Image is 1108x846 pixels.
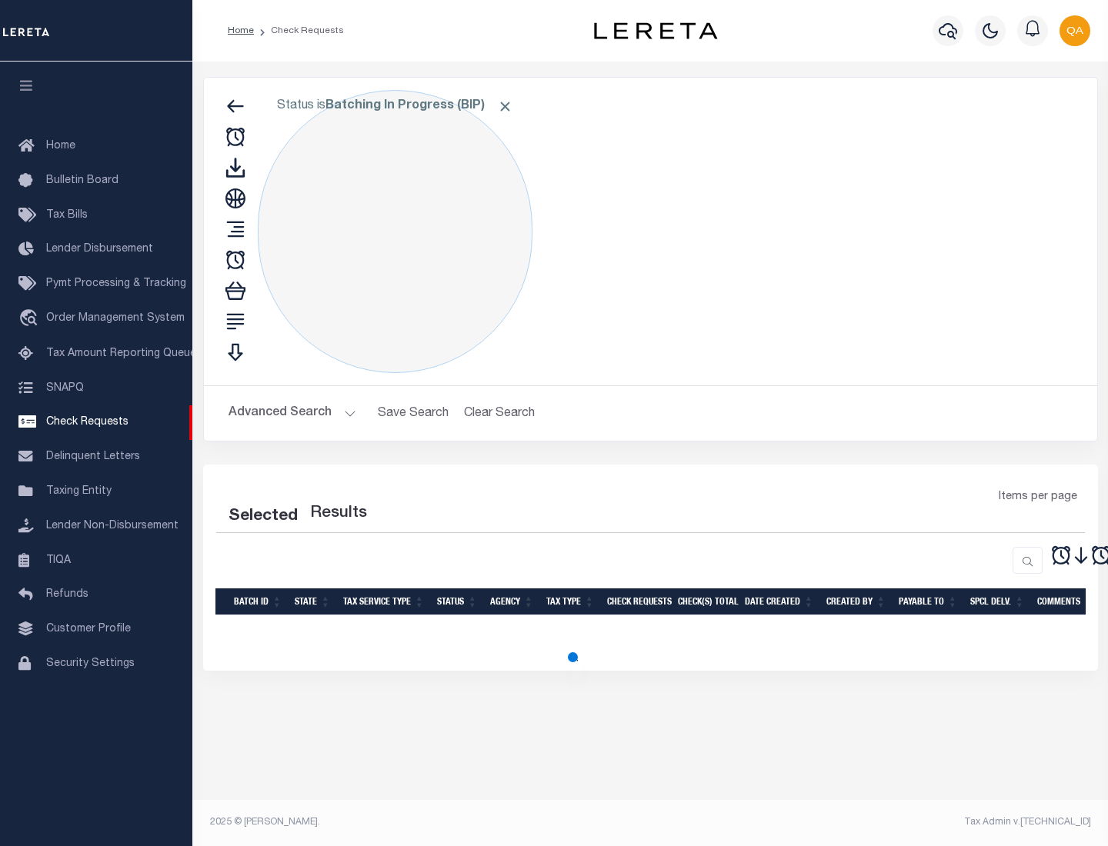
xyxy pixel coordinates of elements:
[46,658,135,669] span: Security Settings
[739,588,820,615] th: Date Created
[431,588,484,615] th: Status
[46,382,84,393] span: SNAPQ
[258,90,532,373] div: Click to Edit
[228,26,254,35] a: Home
[999,489,1077,506] span: Items per page
[46,589,88,600] span: Refunds
[46,555,71,565] span: TIQA
[484,588,540,615] th: Agency
[229,505,298,529] div: Selected
[601,588,672,615] th: Check Requests
[1031,588,1100,615] th: Comments
[228,588,289,615] th: Batch Id
[46,244,153,255] span: Lender Disbursement
[254,24,344,38] li: Check Requests
[46,417,128,428] span: Check Requests
[594,22,717,39] img: logo-dark.svg
[1060,15,1090,46] img: svg+xml;base64,PHN2ZyB4bWxucz0iaHR0cDovL3d3dy53My5vcmcvMjAwMC9zdmciIHBvaW50ZXItZXZlbnRzPSJub25lIi...
[325,100,513,112] b: Batching In Progress (BIP)
[289,588,337,615] th: State
[820,588,893,615] th: Created By
[540,588,601,615] th: Tax Type
[964,588,1031,615] th: Spcl Delv.
[46,210,88,221] span: Tax Bills
[337,588,431,615] th: Tax Service Type
[229,398,356,428] button: Advanced Search
[46,451,140,462] span: Delinquent Letters
[46,278,186,289] span: Pymt Processing & Tracking
[672,588,739,615] th: Check(s) Total
[46,175,118,186] span: Bulletin Board
[46,141,75,152] span: Home
[310,501,367,526] label: Results
[893,588,964,615] th: Payable To
[46,348,196,359] span: Tax Amount Reporting Queue
[46,521,179,531] span: Lender Non-Disbursement
[199,815,651,829] div: 2025 © [PERSON_NAME].
[497,98,513,115] span: Click to Remove
[46,313,185,324] span: Order Management System
[662,815,1091,829] div: Tax Admin v.[TECHNICAL_ID]
[369,398,458,428] button: Save Search
[458,398,542,428] button: Clear Search
[18,309,43,329] i: travel_explore
[46,486,112,497] span: Taxing Entity
[46,624,131,634] span: Customer Profile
